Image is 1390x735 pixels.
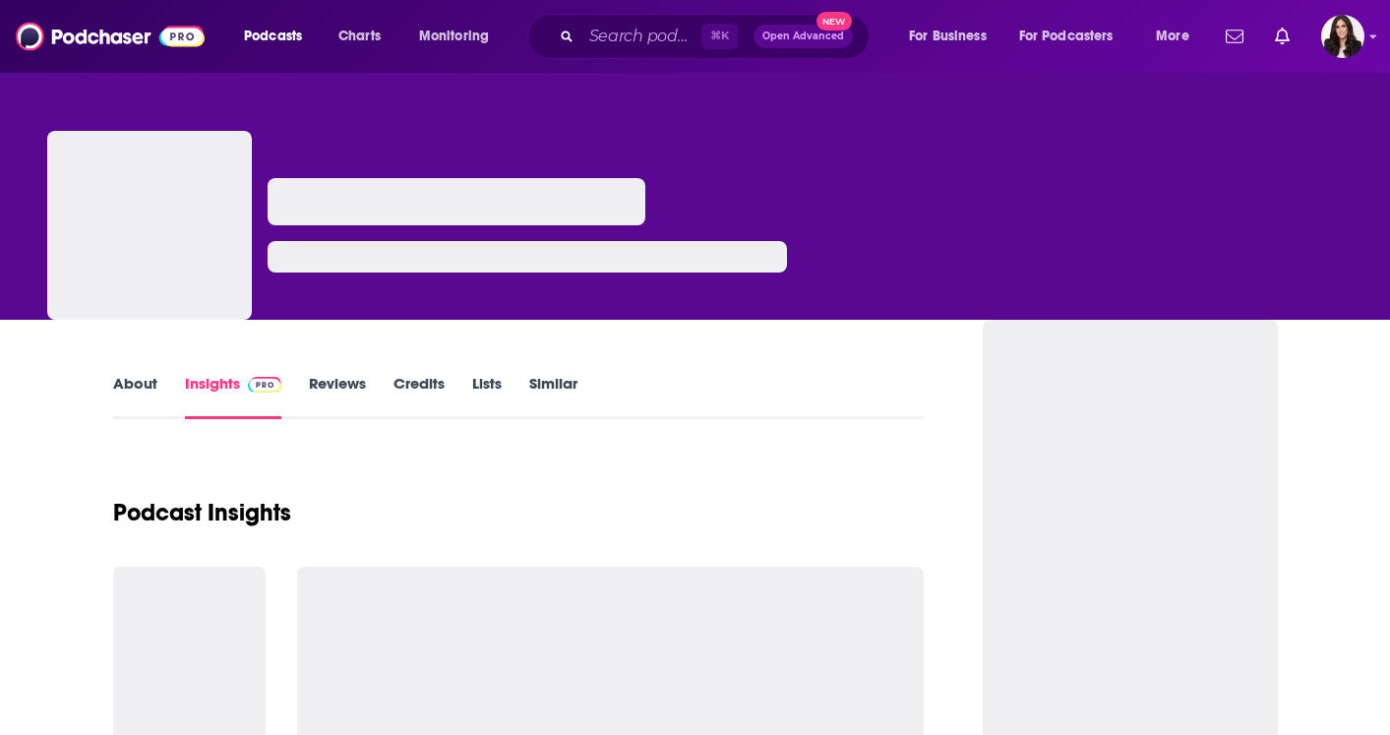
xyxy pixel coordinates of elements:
a: Charts [326,21,393,52]
img: User Profile [1321,15,1364,58]
span: Podcasts [244,23,302,50]
button: open menu [405,21,514,52]
span: ⌘ K [701,24,738,49]
span: Monitoring [419,23,489,50]
a: InsightsPodchaser Pro [185,374,282,419]
button: open menu [1142,21,1214,52]
img: Podchaser Pro [248,377,282,393]
a: Show notifications dropdown [1218,20,1251,53]
a: About [113,374,157,419]
span: Open Advanced [762,31,844,41]
a: Reviews [309,374,366,419]
img: Podchaser - Follow, Share and Rate Podcasts [16,18,205,55]
span: New [816,12,852,31]
span: More [1156,23,1189,50]
button: Open AdvancedNew [754,25,853,48]
a: Lists [472,374,502,419]
button: Show profile menu [1321,15,1364,58]
span: Charts [338,23,381,50]
a: Credits [393,374,445,419]
button: open menu [230,21,328,52]
a: Show notifications dropdown [1267,20,1298,53]
span: For Business [909,23,987,50]
span: Logged in as RebeccaShapiro [1321,15,1364,58]
button: open menu [1006,21,1142,52]
div: Search podcasts, credits, & more... [546,14,888,59]
button: open menu [895,21,1011,52]
a: Similar [529,374,577,419]
h1: Podcast Insights [113,498,291,527]
span: For Podcasters [1019,23,1114,50]
input: Search podcasts, credits, & more... [581,21,701,52]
